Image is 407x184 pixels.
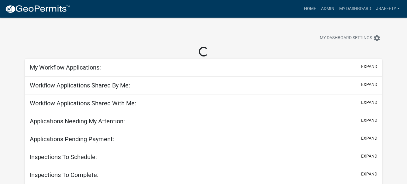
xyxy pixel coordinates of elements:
[361,153,377,159] button: expand
[30,135,114,143] h5: Applications Pending Payment:
[361,135,377,141] button: expand
[320,35,372,42] span: My Dashboard Settings
[30,100,136,107] h5: Workflow Applications Shared With Me:
[361,81,377,88] button: expand
[30,82,130,89] h5: Workflow Applications Shared By Me:
[374,3,402,15] a: jraffety
[319,3,337,15] a: Admin
[30,118,125,125] h5: Applications Needing My Attention:
[30,64,101,71] h5: My Workflow Applications:
[30,171,98,179] h5: Inspections To Complete:
[373,35,381,42] i: settings
[361,171,377,177] button: expand
[337,3,374,15] a: My Dashboard
[302,3,319,15] a: Home
[361,63,377,70] button: expand
[361,99,377,106] button: expand
[315,32,385,44] button: My Dashboard Settingssettings
[361,117,377,124] button: expand
[30,153,97,161] h5: Inspections To Schedule:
